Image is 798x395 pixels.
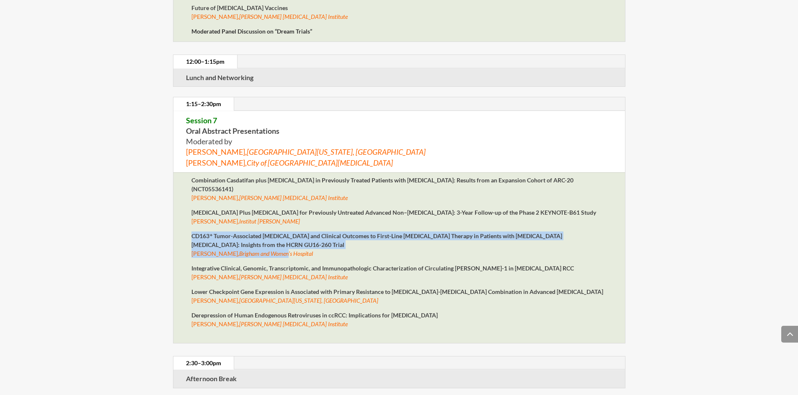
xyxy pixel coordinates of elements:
strong: Derepression of Human Endogenous Retroviruses in ccRCC: Implications for [MEDICAL_DATA] [191,312,438,319]
strong: Future of [MEDICAL_DATA] Vaccines [191,4,288,11]
a: 12:00–1:15pm [173,55,237,68]
strong: [MEDICAL_DATA] Plus [MEDICAL_DATA] for Previously Untreated Advanced Non–[MEDICAL_DATA]: 3-Year F... [191,209,596,216]
strong: CD163⁺ Tumor-Associated [MEDICAL_DATA] and Clinical Outcomes to First-Line [MEDICAL_DATA] Therapy... [191,232,562,248]
strong: Oral Abstract Presentations [186,116,279,135]
span: [PERSON_NAME], [191,218,300,225]
strong: Afternoon Break [186,374,237,382]
strong: Lower Checkpoint Gene Expression is Associated with Primary Resistance to [MEDICAL_DATA]-[MEDICAL... [191,288,603,295]
strong: Combination Casdatifan plus [MEDICAL_DATA] in Previously Treated Patients with [MEDICAL_DATA]: Re... [191,177,573,192]
span: [PERSON_NAME], [191,320,348,327]
em: Brigham and Women’s Hospital [239,250,313,257]
strong: Integrative Clinical, Genomic, Transcriptomic, and Immunopathologic Characterization of Circulati... [191,265,574,272]
span: Session 7 [186,116,217,125]
strong: Moderated Panel Discussion on “Dream Trials” [191,28,312,35]
span: [PERSON_NAME], [191,273,348,281]
em: [GEOGRAPHIC_DATA][US_STATE], [GEOGRAPHIC_DATA] [247,147,426,156]
span: [PERSON_NAME], [191,297,378,304]
em: [PERSON_NAME] [MEDICAL_DATA] Institute [239,194,348,201]
em: [PERSON_NAME] [MEDICAL_DATA] Institute [239,273,348,281]
a: 1:15–2:30pm [173,97,234,111]
span: [PERSON_NAME], [191,194,348,201]
span: [PERSON_NAME], [186,147,426,156]
strong: Lunch and Networking [186,73,253,81]
span: [PERSON_NAME], [191,250,313,257]
span: [PERSON_NAME], [191,13,348,20]
em: [PERSON_NAME] [MEDICAL_DATA] Institute [239,320,348,327]
p: Moderated by [186,115,612,168]
em: Institut [239,218,256,225]
em: [PERSON_NAME] [MEDICAL_DATA] Institute [239,13,348,20]
span: [PERSON_NAME], [186,158,393,167]
em: [GEOGRAPHIC_DATA][US_STATE], [GEOGRAPHIC_DATA] [239,297,378,304]
em: City of [GEOGRAPHIC_DATA][MEDICAL_DATA] [247,158,393,167]
em: [PERSON_NAME] [258,218,300,225]
a: 2:30–3:00pm [173,356,234,370]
